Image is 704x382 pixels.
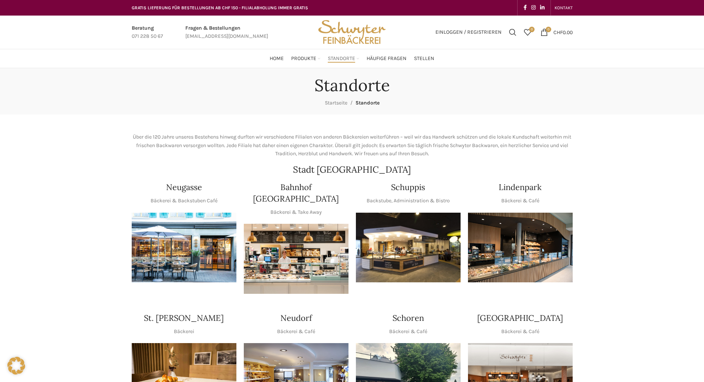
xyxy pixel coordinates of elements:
p: Bäckerei & Café [389,328,427,336]
a: Instagram social link [529,3,538,13]
img: Bahnhof St. Gallen [244,224,348,294]
p: Bäckerei & Backstuben Café [151,197,218,205]
span: Häufige Fragen [367,55,407,62]
p: Über die 120 Jahre unseres Bestehens hinweg durften wir verschiedene Filialen von anderen Bäckere... [132,133,573,158]
h4: Neudorf [280,312,312,324]
p: Bäckerei & Café [277,328,315,336]
a: Häufige Fragen [367,51,407,66]
a: KONTAKT [555,0,573,15]
span: Einloggen / Registrieren [435,30,502,35]
h4: Schoren [393,312,424,324]
h4: Schuppis [391,182,425,193]
div: Secondary navigation [551,0,576,15]
p: Bäckerei [174,328,194,336]
a: 0 CHF0.00 [537,25,576,40]
span: KONTAKT [555,5,573,10]
span: Produkte [291,55,316,62]
p: Bäckerei & Café [501,328,539,336]
h2: Stadt [GEOGRAPHIC_DATA] [132,165,573,174]
a: 0 [520,25,535,40]
div: 1 / 1 [244,224,348,294]
div: Meine Wunschliste [520,25,535,40]
img: Bäckerei Schwyter [316,16,388,49]
span: Standorte [356,100,380,106]
a: Standorte [328,51,359,66]
a: Suchen [505,25,520,40]
h4: Neugasse [166,182,202,193]
a: Linkedin social link [538,3,547,13]
a: Produkte [291,51,320,66]
p: Backstube, Administration & Bistro [367,197,450,205]
img: 150130-Schwyter-013 [356,213,461,283]
div: 1 / 1 [356,213,461,283]
span: Stellen [414,55,434,62]
a: Infobox link [185,24,268,41]
a: Einloggen / Registrieren [432,25,505,40]
p: Bäckerei & Café [501,197,539,205]
h4: [GEOGRAPHIC_DATA] [477,312,563,324]
div: 1 / 1 [132,213,236,283]
div: Main navigation [128,51,576,66]
span: GRATIS LIEFERUNG FÜR BESTELLUNGEN AB CHF 150 - FILIALABHOLUNG IMMER GRATIS [132,5,308,10]
span: Standorte [328,55,355,62]
span: Home [270,55,284,62]
a: Facebook social link [521,3,529,13]
h1: Standorte [314,76,390,95]
img: 017-e1571925257345 [468,213,573,283]
a: Site logo [316,29,388,35]
p: Bäckerei & Take Away [270,208,322,216]
span: 0 [546,27,551,32]
bdi: 0.00 [553,29,573,35]
a: Startseite [325,100,347,106]
h4: St. [PERSON_NAME] [144,312,224,324]
span: CHF [553,29,563,35]
div: 1 / 1 [468,213,573,283]
span: 0 [529,27,535,32]
a: Home [270,51,284,66]
h4: Bahnhof [GEOGRAPHIC_DATA] [244,182,348,205]
h4: Lindenpark [499,182,542,193]
a: Infobox link [132,24,163,41]
a: Stellen [414,51,434,66]
img: Neugasse [132,213,236,283]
